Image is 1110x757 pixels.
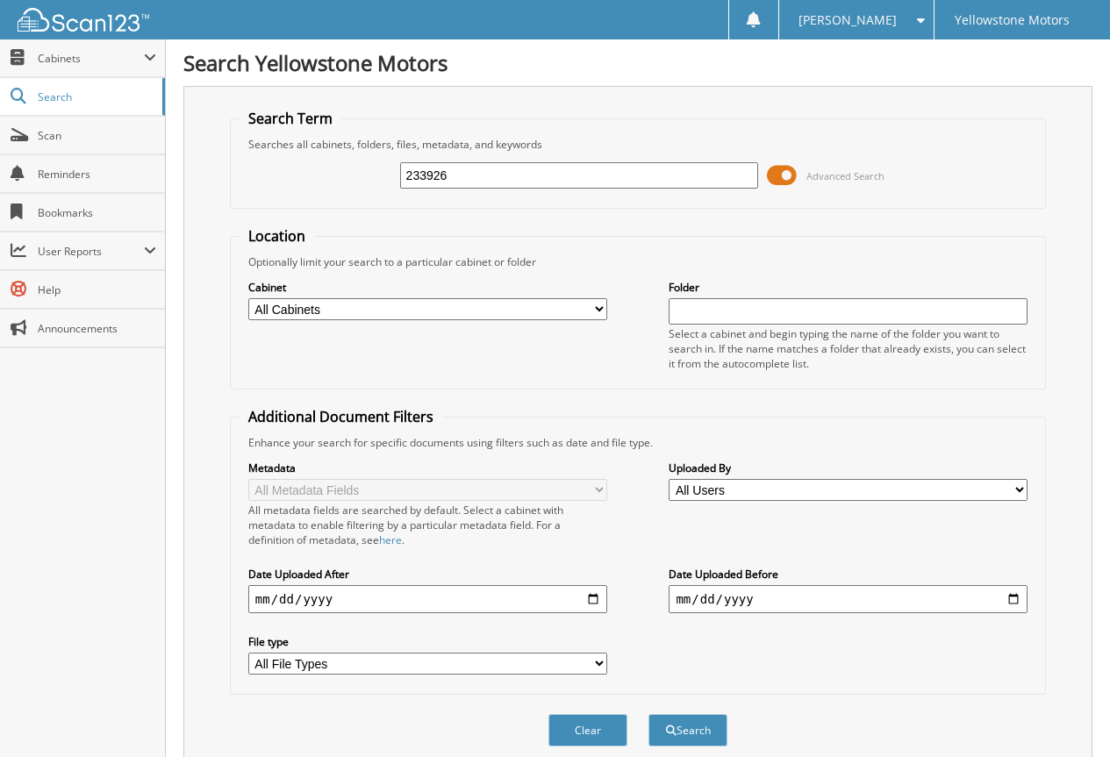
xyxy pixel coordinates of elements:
span: Yellowstone Motors [955,15,1070,25]
span: Reminders [38,167,156,182]
legend: Search Term [240,109,341,128]
h1: Search Yellowstone Motors [183,48,1092,77]
label: Uploaded By [669,461,1028,475]
a: here [379,532,402,547]
label: Date Uploaded Before [669,567,1028,582]
span: Help [38,282,156,297]
button: Clear [548,714,627,746]
input: start [248,585,607,613]
span: [PERSON_NAME] [798,15,897,25]
span: Advanced Search [806,169,884,182]
label: Metadata [248,461,607,475]
span: Search [38,89,154,104]
input: end [669,585,1028,613]
span: Cabinets [38,51,144,66]
span: Scan [38,128,156,143]
iframe: Chat Widget [1022,673,1110,757]
div: Select a cabinet and begin typing the name of the folder you want to search in. If the name match... [669,326,1028,371]
span: User Reports [38,244,144,259]
legend: Additional Document Filters [240,407,442,426]
span: Announcements [38,321,156,336]
label: Date Uploaded After [248,567,607,582]
div: All metadata fields are searched by default. Select a cabinet with metadata to enable filtering b... [248,503,607,547]
img: scan123-logo-white.svg [18,8,149,32]
div: Enhance your search for specific documents using filters such as date and file type. [240,435,1036,450]
span: Bookmarks [38,205,156,220]
label: Cabinet [248,280,607,295]
label: Folder [669,280,1028,295]
div: Searches all cabinets, folders, files, metadata, and keywords [240,137,1036,152]
legend: Location [240,226,314,246]
div: Optionally limit your search to a particular cabinet or folder [240,254,1036,269]
label: File type [248,634,607,649]
button: Search [648,714,727,746]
